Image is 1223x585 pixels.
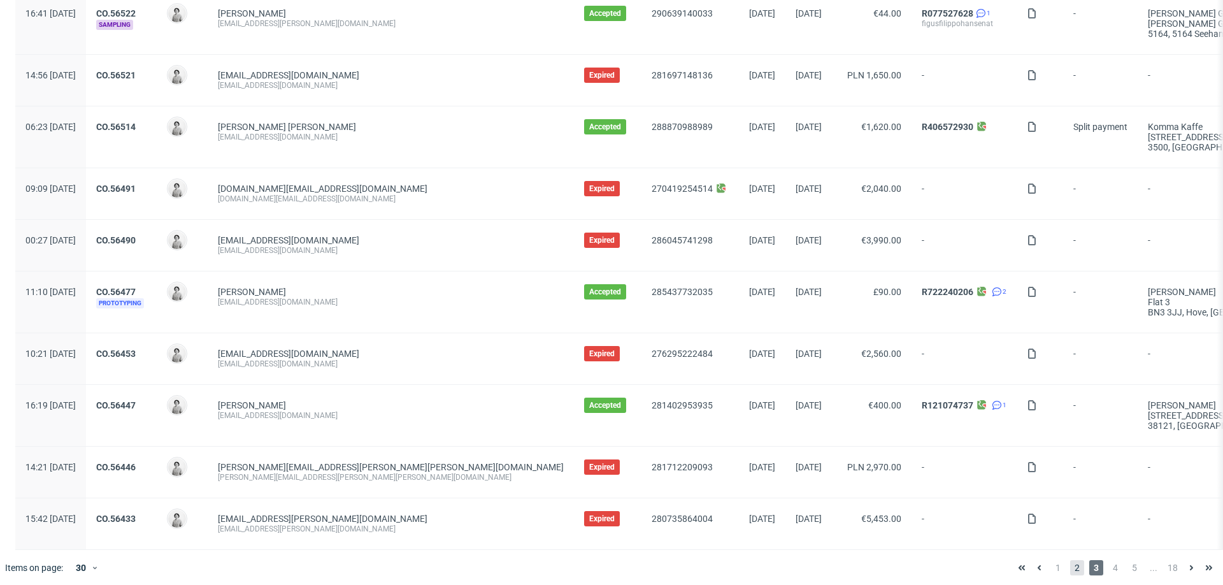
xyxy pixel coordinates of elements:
[168,118,186,136] img: Dudek Mariola
[973,8,991,18] a: 1
[1073,287,1127,317] span: -
[218,472,564,482] div: [PERSON_NAME][EMAIL_ADDRESS][PERSON_NAME][PERSON_NAME][DOMAIN_NAME]
[1073,70,1127,90] span: -
[749,8,775,18] span: [DATE]
[1051,560,1065,575] span: 1
[589,349,615,359] span: Expired
[218,80,564,90] div: [EMAIL_ADDRESS][DOMAIN_NAME]
[1073,8,1127,39] span: -
[168,458,186,476] img: Dudek Mariola
[96,287,136,297] a: CO.56477
[25,514,76,524] span: 15:42 [DATE]
[218,70,359,80] span: [EMAIL_ADDRESS][DOMAIN_NAME]
[218,235,359,245] span: [EMAIL_ADDRESS][DOMAIN_NAME]
[25,400,76,410] span: 16:19 [DATE]
[652,70,713,80] a: 281697148136
[861,349,901,359] span: €2,560.00
[922,8,973,18] a: R077527628
[218,245,564,256] div: [EMAIL_ADDRESS][DOMAIN_NAME]
[652,514,713,524] a: 280735864004
[796,287,822,297] span: [DATE]
[922,400,973,410] a: R121074737
[168,66,186,84] img: Dudek Mariola
[168,4,186,22] img: Dudek Mariola
[25,184,76,194] span: 09:09 [DATE]
[922,18,1006,29] div: figusfilippohansenat
[652,122,713,132] a: 288870988989
[589,8,621,18] span: Accepted
[218,8,286,18] a: [PERSON_NAME]
[749,70,775,80] span: [DATE]
[652,8,713,18] a: 290639140033
[989,400,1006,410] a: 1
[796,514,822,524] span: [DATE]
[1073,235,1127,256] span: -
[96,70,136,80] a: CO.56521
[861,122,901,132] span: €1,620.00
[218,359,564,369] div: [EMAIL_ADDRESS][DOMAIN_NAME]
[96,400,136,410] a: CO.56447
[589,235,615,245] span: Expired
[922,287,973,297] a: R722240206
[922,122,973,132] a: R406572930
[987,8,991,18] span: 1
[168,396,186,414] img: Dudek Mariola
[1108,560,1122,575] span: 4
[922,349,1006,369] span: -
[922,235,1006,256] span: -
[218,410,564,421] div: [EMAIL_ADDRESS][DOMAIN_NAME]
[1166,560,1180,575] span: 18
[218,122,356,132] a: [PERSON_NAME] [PERSON_NAME]
[589,462,615,472] span: Expired
[847,462,901,472] span: PLN 2,970.00
[168,283,186,301] img: Dudek Mariola
[96,298,144,308] span: Prototyping
[68,559,91,577] div: 30
[861,184,901,194] span: €2,040.00
[96,349,136,359] a: CO.56453
[1127,560,1141,575] span: 5
[652,235,713,245] a: 286045741298
[25,235,76,245] span: 00:27 [DATE]
[749,184,775,194] span: [DATE]
[868,400,901,410] span: €400.00
[922,514,1006,534] span: -
[218,132,564,142] div: [EMAIL_ADDRESS][DOMAIN_NAME]
[96,462,136,472] a: CO.56446
[796,462,822,472] span: [DATE]
[168,231,186,249] img: Dudek Mariola
[749,122,775,132] span: [DATE]
[25,287,76,297] span: 11:10 [DATE]
[25,8,76,18] span: 16:41 [DATE]
[652,462,713,472] a: 281712209093
[589,70,615,80] span: Expired
[25,70,76,80] span: 14:56 [DATE]
[749,287,775,297] span: [DATE]
[861,235,901,245] span: €3,990.00
[873,8,901,18] span: €44.00
[652,400,713,410] a: 281402953935
[25,122,76,132] span: 06:23 [DATE]
[218,194,564,204] div: [DOMAIN_NAME][EMAIL_ADDRESS][DOMAIN_NAME]
[168,180,186,198] img: Dudek Mariola
[5,561,63,574] span: Items on page:
[1073,514,1127,534] span: -
[873,287,901,297] span: £90.00
[749,514,775,524] span: [DATE]
[96,235,136,245] a: CO.56490
[749,462,775,472] span: [DATE]
[796,349,822,359] span: [DATE]
[861,514,901,524] span: €5,453.00
[1003,287,1006,297] span: 2
[218,184,427,194] span: [DOMAIN_NAME][EMAIL_ADDRESS][DOMAIN_NAME]
[218,18,564,29] div: [EMAIL_ADDRESS][PERSON_NAME][DOMAIN_NAME]
[922,184,1006,204] span: -
[218,400,286,410] a: [PERSON_NAME]
[218,287,286,297] a: [PERSON_NAME]
[749,235,775,245] span: [DATE]
[796,8,822,18] span: [DATE]
[25,462,76,472] span: 14:21 [DATE]
[1003,400,1006,410] span: 1
[922,462,1006,482] span: -
[218,349,359,359] span: [EMAIL_ADDRESS][DOMAIN_NAME]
